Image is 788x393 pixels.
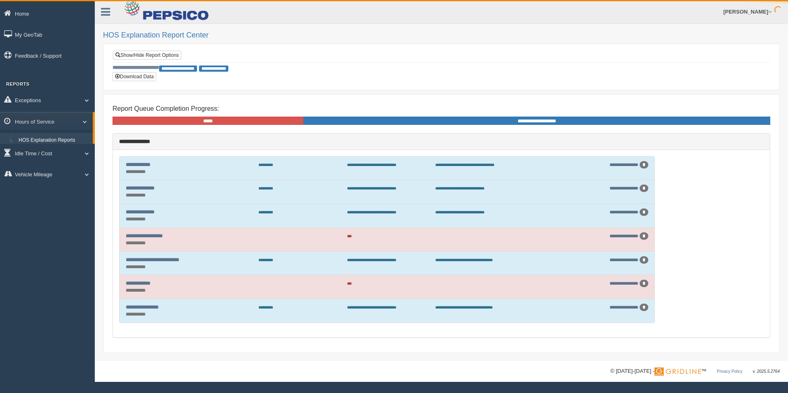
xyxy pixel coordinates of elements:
[15,133,93,148] a: HOS Explanation Reports
[113,51,181,60] a: Show/Hide Report Options
[113,105,770,112] h4: Report Queue Completion Progress:
[753,369,780,374] span: v. 2025.5.2764
[103,31,780,40] h2: HOS Explanation Report Center
[113,72,156,81] button: Download Data
[654,367,701,376] img: Gridline
[717,369,742,374] a: Privacy Policy
[610,367,780,376] div: © [DATE]-[DATE] - ™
